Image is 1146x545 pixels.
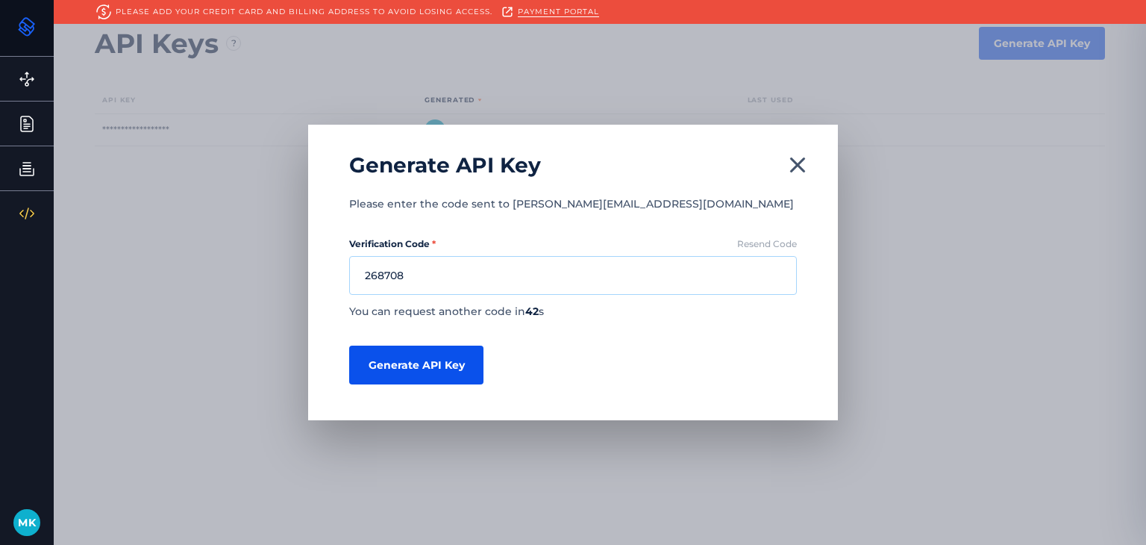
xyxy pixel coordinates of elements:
[349,256,797,295] input: 6 digits
[349,346,483,384] button: Generate API Key
[349,304,797,319] div: You can request another code in s
[349,196,797,211] div: Please enter the code sent to [PERSON_NAME][EMAIL_ADDRESS][DOMAIN_NAME]
[349,238,436,250] label: Verification Code
[498,3,599,21] a: Payment Portal
[116,7,492,16] p: Please add your credit card and billing address to avoid losing access.
[737,238,797,250] button: Resend Code
[525,305,539,318] strong: 42
[518,7,599,17] p: Payment Portal
[18,518,36,527] p: M K
[349,152,541,178] h3: Generate API Key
